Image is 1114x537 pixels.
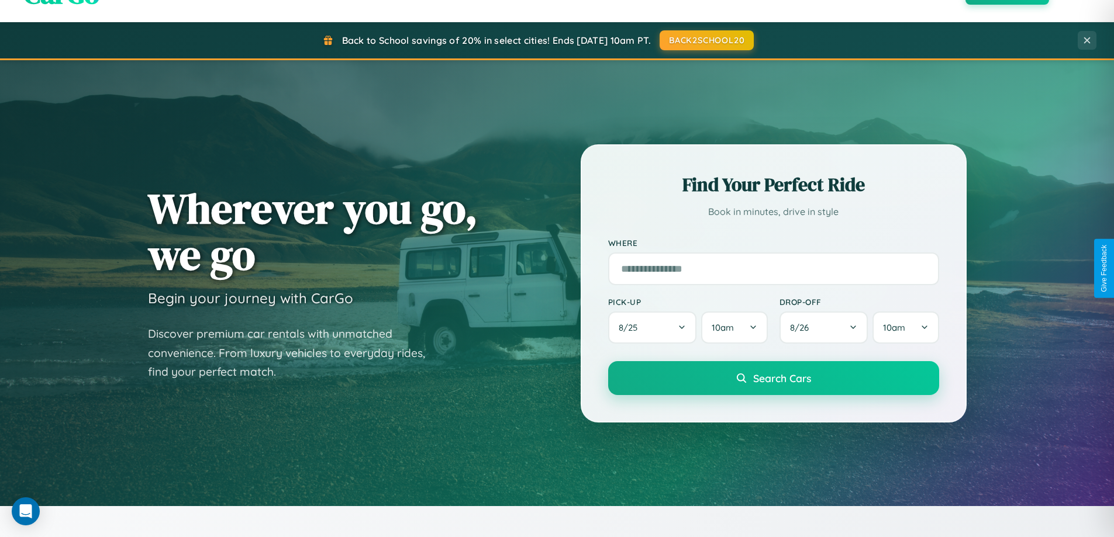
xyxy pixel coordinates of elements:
h2: Find Your Perfect Ride [608,172,939,198]
h3: Begin your journey with CarGo [148,289,353,307]
button: 10am [701,311,767,344]
span: Search Cars [753,372,811,384]
h1: Wherever you go, we go [148,185,478,278]
span: 8 / 26 [790,322,815,333]
div: Give Feedback [1100,245,1108,292]
button: 8/26 [780,311,868,344]
p: Book in minutes, drive in style [608,203,939,220]
span: 10am [712,322,734,333]
span: Back to School savings of 20% in select cities! Ends [DATE] 10am PT. [342,34,651,46]
button: 8/25 [608,311,697,344]
p: Discover premium car rentals with unmatched convenience. From luxury vehicles to everyday rides, ... [148,324,440,382]
label: Drop-off [780,297,939,307]
button: Search Cars [608,361,939,395]
label: Pick-up [608,297,768,307]
label: Where [608,238,939,248]
span: 8 / 25 [619,322,643,333]
div: Open Intercom Messenger [12,497,40,525]
button: 10am [872,311,939,344]
button: BACK2SCHOOL20 [660,30,754,50]
span: 10am [883,322,905,333]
